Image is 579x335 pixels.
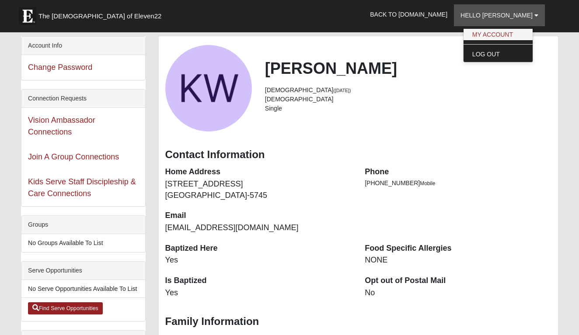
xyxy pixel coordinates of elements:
[265,104,551,113] li: Single
[165,210,352,221] dt: Email
[21,234,145,252] li: No Groups Available To List
[365,275,551,287] dt: Opt out of Postal Mail
[454,4,545,26] a: Hello [PERSON_NAME]
[365,243,551,254] dt: Food Specific Allergies
[365,287,551,299] dd: No
[28,302,103,314] a: Find Serve Opportunities
[165,315,551,328] h3: Family Information
[28,116,95,136] a: Vision Ambassador Connections
[365,255,551,266] dd: NONE
[420,180,435,186] span: Mobile
[265,59,551,78] h2: [PERSON_NAME]
[165,149,551,161] h3: Contact Information
[21,90,145,108] div: Connection Requests
[165,45,252,131] a: View Fullsize Photo
[165,275,352,287] dt: Is Baptized
[19,7,36,25] img: Eleven22 logo
[165,166,352,178] dt: Home Address
[165,222,352,234] dd: [EMAIL_ADDRESS][DOMAIN_NAME]
[265,86,551,95] li: [DEMOGRAPHIC_DATA]
[464,29,533,40] a: My Account
[165,287,352,299] dd: Yes
[38,12,161,21] span: The [DEMOGRAPHIC_DATA] of Eleven22
[21,216,145,234] div: Groups
[14,3,189,25] a: The [DEMOGRAPHIC_DATA] of Eleven22
[165,243,352,254] dt: Baptized Here
[21,280,145,298] li: No Serve Opportunities Available To List
[21,262,145,280] div: Serve Opportunities
[464,48,533,60] a: Log Out
[460,12,533,19] span: Hello [PERSON_NAME]
[363,3,454,25] a: Back to [DOMAIN_NAME]
[28,63,92,72] a: Change Password
[165,255,352,266] dd: Yes
[28,177,136,198] a: Kids Serve Staff Discipleship & Care Connections
[165,179,352,201] dd: [STREET_ADDRESS] [GEOGRAPHIC_DATA]-5745
[28,152,119,161] a: Join A Group Connections
[365,166,551,178] dt: Phone
[265,95,551,104] li: [DEMOGRAPHIC_DATA]
[333,88,351,93] small: ([DATE])
[21,37,145,55] div: Account Info
[365,179,551,188] li: [PHONE_NUMBER]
